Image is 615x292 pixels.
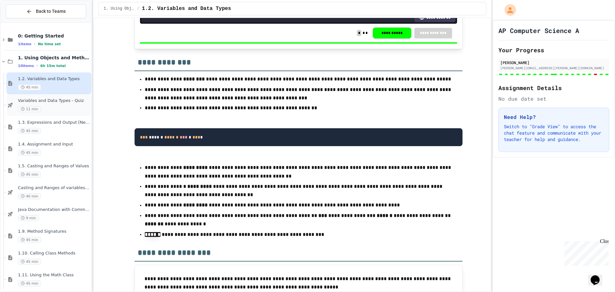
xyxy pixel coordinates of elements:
span: No time set [38,42,61,46]
span: 40 min [18,193,41,199]
div: No due date set [498,95,609,103]
span: 1.2. Variables and Data Types [142,5,231,13]
span: Back to Teams [36,8,66,15]
span: 1. Using Objects and Methods [104,6,135,11]
p: Switch to "Grade View" to access the chat feature and communicate with your teacher for help and ... [504,123,604,143]
span: 11 min [18,106,41,112]
h1: AP Computer Science A [498,26,579,35]
span: 10 items [18,64,34,68]
span: 1.4. Assignment and Input [18,142,90,147]
span: 45 min [18,280,41,287]
div: My Account [498,3,518,17]
span: Variables and Data Types - Quiz [18,98,90,104]
h2: Your Progress [498,46,609,54]
span: 45 min [18,171,41,178]
span: 45 min [18,259,41,265]
span: 9 min [18,215,39,221]
span: 1 items [18,42,31,46]
span: 45 min [18,128,41,134]
span: 1.10. Calling Class Methods [18,251,90,256]
span: Java Documentation with Comments - Topic 1.8 [18,207,90,213]
span: 6h 15m total [40,64,66,68]
div: Chat with us now!Close [3,3,44,41]
span: 1.5. Casting and Ranges of Values [18,163,90,169]
iframe: chat widget [588,266,609,286]
iframe: chat widget [562,238,609,266]
span: 45 min [18,84,41,90]
span: 1. Using Objects and Methods [18,55,90,61]
span: • [34,41,35,46]
span: 1.3. Expressions and Output [New] [18,120,90,125]
span: 1.2. Variables and Data Types [18,76,90,82]
span: 45 min [18,237,41,243]
button: Back to Teams [6,4,86,18]
span: 0: Getting Started [18,33,90,39]
span: / [137,6,139,11]
h2: Assignment Details [498,83,609,92]
span: 1.9. Method Signatures [18,229,90,234]
span: Casting and Ranges of variables - Quiz [18,185,90,191]
div: [PERSON_NAME] [500,60,607,65]
span: • [37,63,38,68]
div: [PERSON_NAME][EMAIL_ADDRESS][PERSON_NAME][DOMAIN_NAME] [500,66,607,71]
span: 45 min [18,150,41,156]
span: 1.11. Using the Math Class [18,272,90,278]
h3: Need Help? [504,113,604,121]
